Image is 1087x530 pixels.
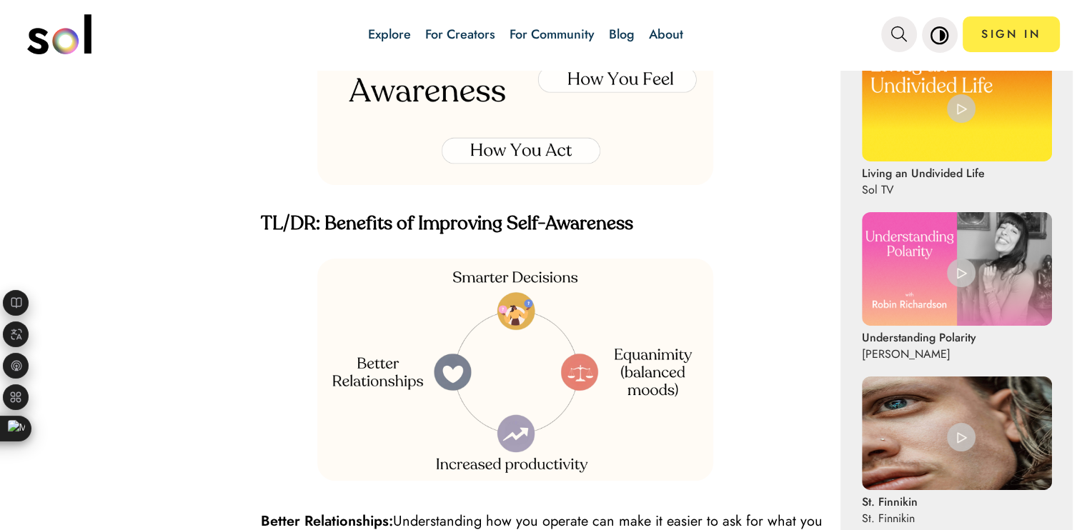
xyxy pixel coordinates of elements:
img: play [947,259,976,287]
img: Living an Undivided Life [862,48,1052,161]
p: Living an Undivided Life [862,165,985,181]
img: St. Finnikin [862,376,1052,490]
p: St. Finnikin [862,494,918,510]
img: play [947,94,976,123]
a: For Creators [425,25,495,44]
p: Understanding Polarity [862,329,976,346]
button: Play Video [7,7,71,42]
a: About [649,25,683,44]
img: play [947,423,976,451]
a: For Community [510,25,595,44]
p: St. Finnikin [862,510,918,526]
img: logo [27,14,91,54]
a: Blog [609,25,635,44]
img: AD_4nXeLCjjO4_TXkoAsQp0eS25xqVSqxpM23zwZVfVtlp-gO4lU_HET0r1Iv2_j4PyATGlir-1FbFouj2MMtjPjhIEQJhU-I... [317,259,713,481]
p: [PERSON_NAME] [862,346,976,362]
img: Understanding Polarity [862,212,1052,326]
a: SIGN IN [963,16,1060,52]
strong: TL/DR: Benefits of Improving Self-Awareness [261,215,633,234]
a: Explore [368,25,411,44]
p: Sol TV [862,181,985,198]
nav: main navigation [27,9,1060,59]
